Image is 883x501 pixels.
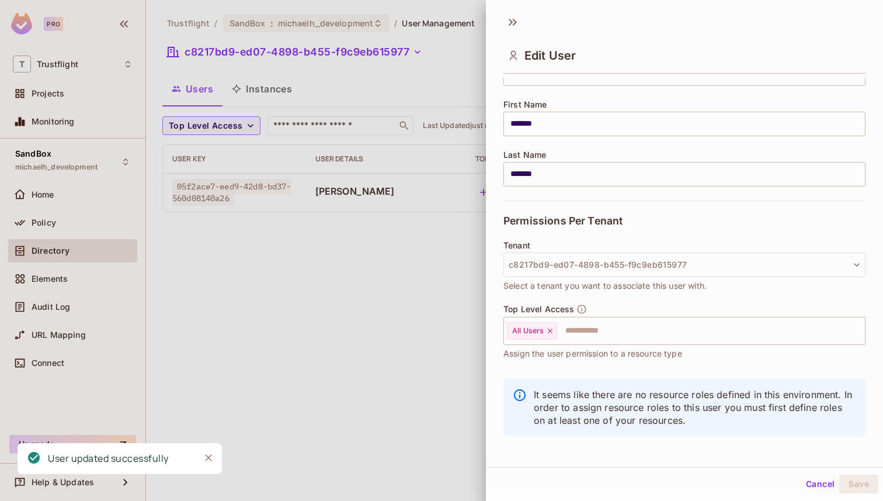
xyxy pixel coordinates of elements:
[48,451,169,466] div: User updated successfully
[801,475,839,493] button: Cancel
[859,329,861,331] button: Open
[200,449,217,467] button: Close
[503,215,623,227] span: Permissions Per Tenant
[839,475,878,493] button: Save
[534,388,856,427] p: It seems like there are no resource roles defined in this environment. In order to assign resourc...
[503,347,682,360] span: Assign the user permission to a resource type
[507,322,557,340] div: All Users
[503,150,546,160] span: Last Name
[503,253,865,277] button: c8217bd9-ed07-4898-b455-f9c9eb615977
[503,305,574,314] span: Top Level Access
[512,326,544,336] span: All Users
[503,241,530,250] span: Tenant
[503,279,707,292] span: Select a tenant you want to associate this user with.
[524,49,576,63] span: Edit User
[503,100,547,109] span: First Name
